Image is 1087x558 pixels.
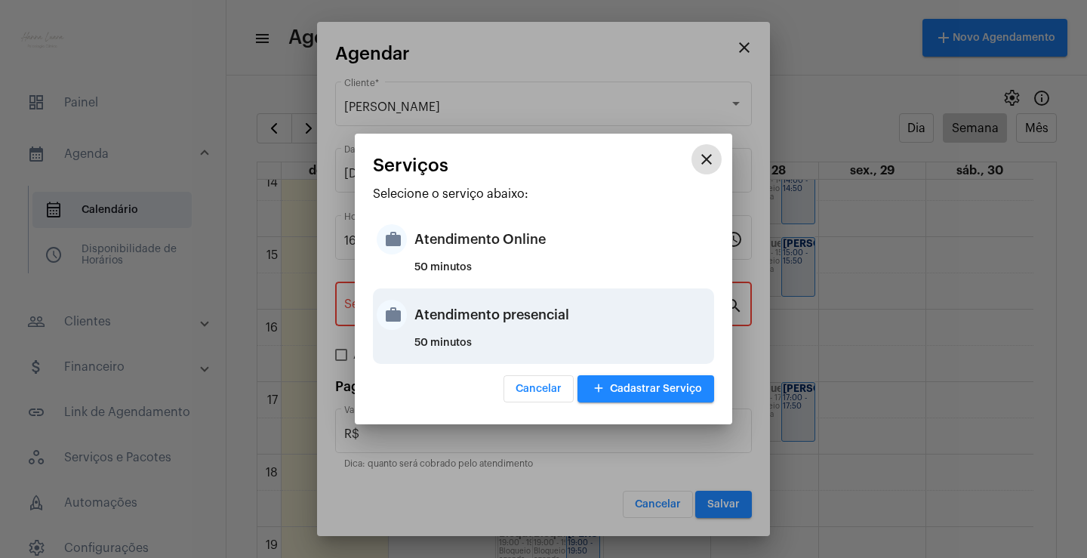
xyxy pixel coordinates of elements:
[414,338,710,360] div: 50 minutos
[414,217,710,262] div: Atendimento Online
[414,292,710,338] div: Atendimento presencial
[373,156,448,175] span: Serviços
[697,150,716,168] mat-icon: close
[590,379,608,399] mat-icon: add
[577,375,714,402] button: Cadastrar Serviço
[590,384,702,394] span: Cadastrar Serviço
[503,375,574,402] button: Cancelar
[377,224,407,254] mat-icon: work
[373,187,714,201] p: Selecione o serviço abaixo:
[377,300,407,330] mat-icon: work
[516,384,562,394] span: Cancelar
[414,262,710,285] div: 50 minutos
